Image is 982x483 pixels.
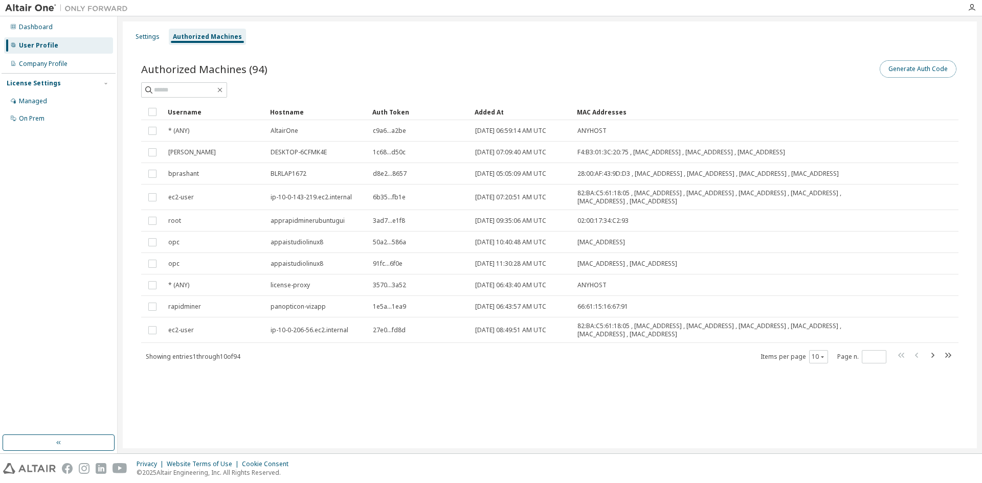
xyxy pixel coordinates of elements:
[475,303,546,311] span: [DATE] 06:43:57 AM UTC
[577,148,785,156] span: F4:B3:01:3C:20:75 , [MAC_ADDRESS] , [MAC_ADDRESS] , [MAC_ADDRESS]
[761,350,828,363] span: Items per page
[137,460,167,468] div: Privacy
[475,217,546,225] span: [DATE] 09:35:06 AM UTC
[475,281,546,289] span: [DATE] 06:43:40 AM UTC
[168,238,180,246] span: opc
[475,127,546,135] span: [DATE] 06:59:14 AM UTC
[168,326,194,334] span: ec2-user
[19,97,47,105] div: Managed
[96,463,106,474] img: linkedin.svg
[242,460,295,468] div: Cookie Consent
[475,326,546,334] span: [DATE] 08:49:51 AM UTC
[168,193,194,201] span: ec2-user
[168,170,199,178] span: bprashant
[373,193,406,201] span: 6b35...fb1e
[880,60,956,78] button: Generate Auth Code
[271,303,326,311] span: panopticon-vizapp
[19,60,68,68] div: Company Profile
[168,217,181,225] span: root
[168,260,180,268] span: opc
[577,127,607,135] span: ANYHOST
[168,104,262,120] div: Username
[271,170,306,178] span: BLRLAP1672
[271,217,345,225] span: apprapidminerubuntugui
[373,217,405,225] span: 3ad7...e1f8
[475,238,546,246] span: [DATE] 10:40:48 AM UTC
[577,170,839,178] span: 28:00:AF:43:9D:D3 , [MAC_ADDRESS] , [MAC_ADDRESS] , [MAC_ADDRESS] , [MAC_ADDRESS]
[7,79,61,87] div: License Settings
[146,352,240,361] span: Showing entries 1 through 10 of 94
[373,326,406,334] span: 27e0...fd8d
[271,238,323,246] span: appaistudiolinux8
[19,23,53,31] div: Dashboard
[137,468,295,477] p: © 2025 Altair Engineering, Inc. All Rights Reserved.
[271,127,298,135] span: AltairOne
[577,189,851,205] span: 82:BA:C5:61:18:05 , [MAC_ADDRESS] , [MAC_ADDRESS] , [MAC_ADDRESS] , [MAC_ADDRESS] , [MAC_ADDRESS]...
[168,303,201,311] span: rapidminer
[373,281,406,289] span: 3570...3a52
[373,238,406,246] span: 50a2...586a
[475,260,546,268] span: [DATE] 11:30:28 AM UTC
[577,217,629,225] span: 02:00:17:34:C2:93
[270,104,364,120] div: Hostname
[271,193,352,201] span: ip-10-0-143-219.ec2.internal
[168,281,189,289] span: * (ANY)
[271,148,327,156] span: DESKTOP-6CFMK4E
[475,170,546,178] span: [DATE] 05:05:09 AM UTC
[173,33,242,41] div: Authorized Machines
[475,148,546,156] span: [DATE] 07:09:40 AM UTC
[113,463,127,474] img: youtube.svg
[136,33,160,41] div: Settings
[3,463,56,474] img: altair_logo.svg
[167,460,242,468] div: Website Terms of Use
[271,260,323,268] span: appaistudiolinux8
[373,170,407,178] span: d8e2...8657
[577,281,607,289] span: ANYHOST
[373,127,406,135] span: c9a6...a2be
[577,104,851,120] div: MAC Addresses
[5,3,133,13] img: Altair One
[373,260,403,268] span: 91fc...6f0e
[577,260,677,268] span: [MAC_ADDRESS] , [MAC_ADDRESS]
[373,303,406,311] span: 1e5a...1ea9
[62,463,73,474] img: facebook.svg
[19,41,58,50] div: User Profile
[475,104,569,120] div: Added At
[812,353,825,361] button: 10
[373,148,406,156] span: 1c68...d50c
[372,104,466,120] div: Auth Token
[168,148,216,156] span: [PERSON_NAME]
[79,463,90,474] img: instagram.svg
[141,62,267,76] span: Authorized Machines (94)
[577,322,851,338] span: 82:BA:C5:61:18:05 , [MAC_ADDRESS] , [MAC_ADDRESS] , [MAC_ADDRESS] , [MAC_ADDRESS] , [MAC_ADDRESS]...
[837,350,886,363] span: Page n.
[577,238,625,246] span: [MAC_ADDRESS]
[577,303,628,311] span: 66:61:15:16:67:91
[271,326,348,334] span: ip-10-0-206-56.ec2.internal
[475,193,546,201] span: [DATE] 07:20:51 AM UTC
[168,127,189,135] span: * (ANY)
[19,114,44,123] div: On Prem
[271,281,310,289] span: license-proxy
